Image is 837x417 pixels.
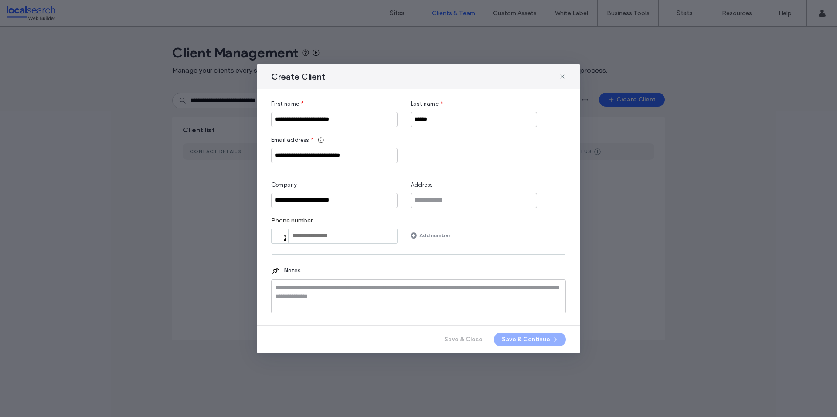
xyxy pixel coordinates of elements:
span: Company [271,181,297,189]
input: First name [271,112,398,127]
span: Last name [411,100,439,108]
label: Add number [419,228,450,243]
span: Create Client [271,71,325,82]
span: Notes [280,266,301,275]
span: First name [271,100,299,108]
span: Email address [271,136,309,145]
span: Address [411,181,432,189]
label: Phone number [271,217,398,229]
input: Address [411,193,537,208]
input: Email address [271,148,398,163]
input: Company [271,193,398,208]
input: Last name [411,112,537,127]
span: Help [20,6,38,14]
